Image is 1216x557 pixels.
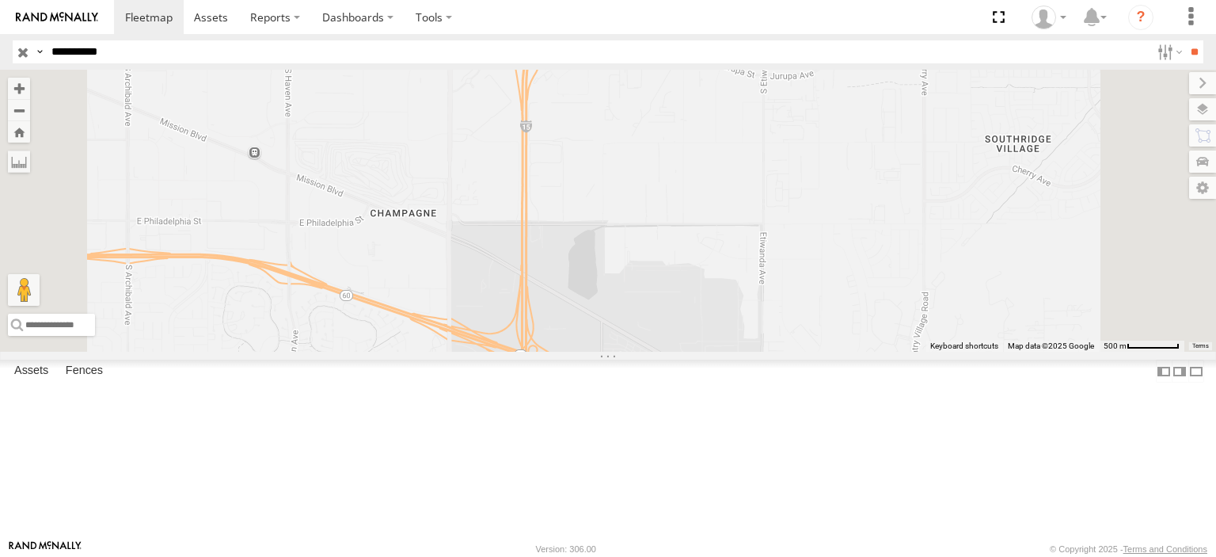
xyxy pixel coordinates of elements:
a: Terms (opens in new tab) [1192,342,1209,349]
div: Version: 306.00 [536,544,596,554]
label: Hide Summary Table [1188,360,1204,383]
div: Zulema McIntosch [1026,6,1072,29]
label: Measure [8,151,30,173]
label: Dock Summary Table to the Left [1156,360,1172,383]
div: © Copyright 2025 - [1050,544,1207,554]
button: Keyboard shortcuts [930,341,998,352]
a: Visit our Website [9,541,82,557]
label: Fences [58,361,111,383]
span: 500 m [1104,341,1127,350]
a: Terms and Conditions [1123,544,1207,554]
i: ? [1128,5,1153,30]
label: Search Query [33,40,46,63]
button: Zoom Home [8,121,30,143]
span: Map data ©2025 Google [1008,341,1094,350]
label: Dock Summary Table to the Right [1172,360,1187,383]
label: Map Settings [1189,177,1216,199]
button: Zoom in [8,78,30,99]
label: Search Filter Options [1151,40,1185,63]
button: Map Scale: 500 m per 63 pixels [1099,341,1184,352]
button: Zoom out [8,99,30,121]
label: Assets [6,361,56,383]
button: Drag Pegman onto the map to open Street View [8,274,40,306]
img: rand-logo.svg [16,12,98,23]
